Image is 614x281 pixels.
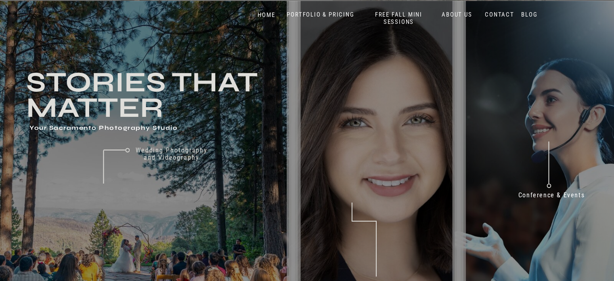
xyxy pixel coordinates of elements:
a: FREE FALL MINI SESSIONS [365,11,432,26]
h2: Don't just take our word for it [319,194,552,272]
a: HOME [249,11,284,19]
h1: Your Sacramento Photography Studio [29,125,252,133]
a: Conference & Events [513,192,590,203]
a: BLOG [520,11,540,19]
h3: Stories that Matter [26,70,352,119]
a: PORTFOLIO & PRICING [284,11,358,19]
a: CONTACT [483,11,516,19]
a: ABOUT US [440,11,474,19]
a: Wedding Photography and Videography [130,147,214,169]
